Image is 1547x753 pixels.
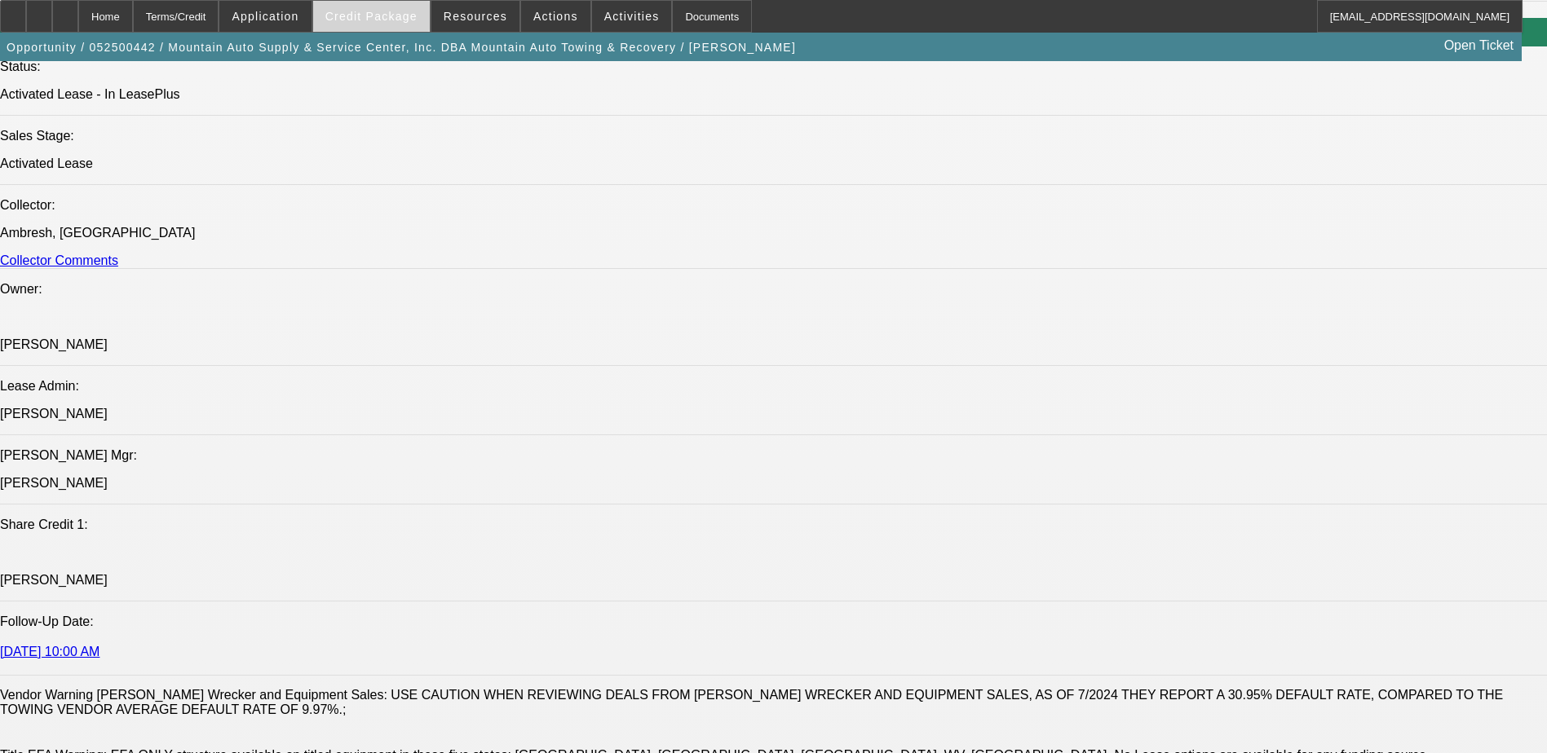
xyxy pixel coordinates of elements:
button: Application [219,1,311,32]
span: Application [232,10,298,23]
span: Credit Package [325,10,418,23]
button: Actions [521,1,590,32]
a: Open Ticket [1438,32,1520,59]
span: Opportunity / 052500442 / Mountain Auto Supply & Service Center, Inc. DBA Mountain Auto Towing & ... [7,41,796,54]
span: Actions [533,10,578,23]
button: Resources [431,1,519,32]
span: Activities [604,10,660,23]
button: Credit Package [313,1,430,32]
button: Activities [592,1,672,32]
span: Resources [444,10,507,23]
